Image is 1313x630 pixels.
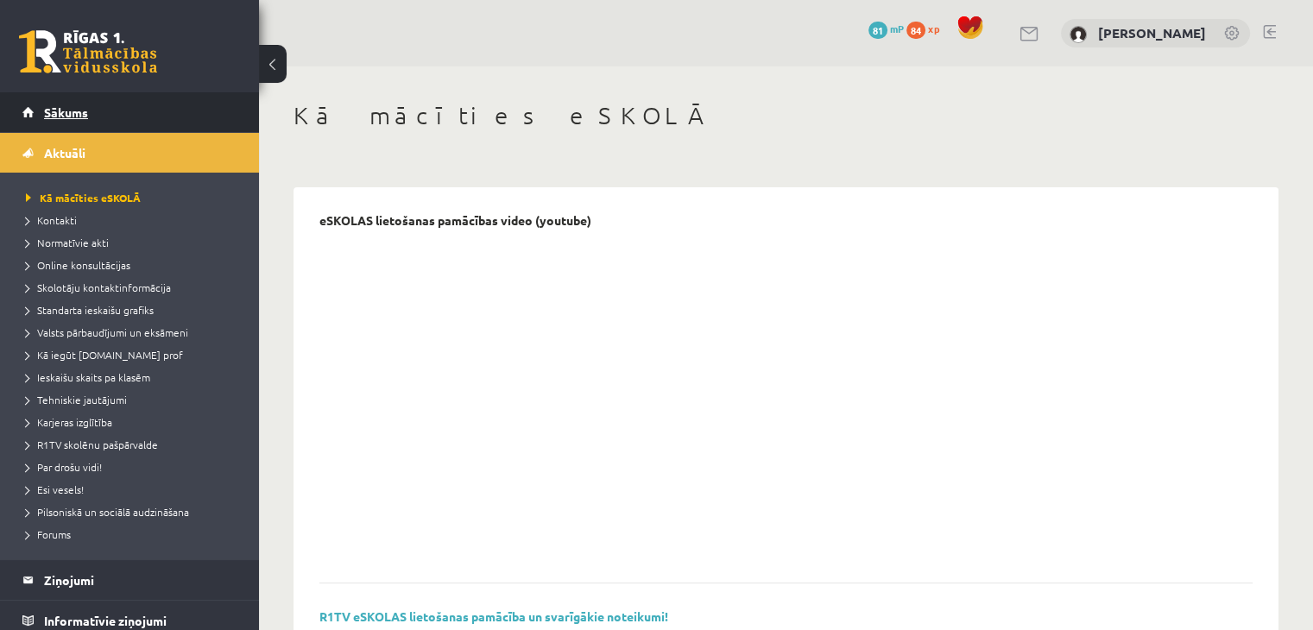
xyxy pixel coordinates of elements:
span: Forums [26,527,71,541]
a: Pilsoniskā un sociālā audzināšana [26,504,242,520]
span: Online konsultācijas [26,258,130,272]
a: Valsts pārbaudījumi un eksāmeni [26,324,242,340]
span: Kontakti [26,213,77,227]
span: Ieskaišu skaits pa klasēm [26,370,150,384]
a: 84 xp [906,22,948,35]
a: Forums [26,526,242,542]
a: R1TV skolēnu pašpārvalde [26,437,242,452]
a: Standarta ieskaišu grafiks [26,302,242,318]
span: Standarta ieskaišu grafiks [26,303,154,317]
span: mP [890,22,904,35]
a: Normatīvie akti [26,235,242,250]
a: Esi vesels! [26,482,242,497]
span: Normatīvie akti [26,236,109,249]
span: Karjeras izglītība [26,415,112,429]
span: R1TV skolēnu pašpārvalde [26,438,158,451]
span: Pilsoniskā un sociālā audzināšana [26,505,189,519]
a: Sākums [22,92,237,132]
span: Aktuāli [44,145,85,161]
span: Sākums [44,104,88,120]
span: 84 [906,22,925,39]
a: Aktuāli [22,133,237,173]
a: Ieskaišu skaits pa klasēm [26,369,242,385]
span: Skolotāju kontaktinformācija [26,280,171,294]
span: 81 [868,22,887,39]
a: Karjeras izglītība [26,414,242,430]
a: Par drošu vidi! [26,459,242,475]
a: Kā mācīties eSKOLĀ [26,190,242,205]
a: [PERSON_NAME] [1098,24,1206,41]
a: Ziņojumi [22,560,237,600]
span: Valsts pārbaudījumi un eksāmeni [26,325,188,339]
p: eSKOLAS lietošanas pamācības video (youtube) [319,213,591,228]
legend: Ziņojumi [44,560,237,600]
span: xp [928,22,939,35]
a: 81 mP [868,22,904,35]
span: Kā mācīties eSKOLĀ [26,191,141,205]
a: Rīgas 1. Tālmācības vidusskola [19,30,157,73]
a: Kontakti [26,212,242,228]
span: Par drošu vidi! [26,460,102,474]
span: Kā iegūt [DOMAIN_NAME] prof [26,348,183,362]
a: Online konsultācijas [26,257,242,273]
h1: Kā mācīties eSKOLĀ [294,101,1278,130]
a: Kā iegūt [DOMAIN_NAME] prof [26,347,242,362]
a: Skolotāju kontaktinformācija [26,280,242,295]
span: Tehniskie jautājumi [26,393,127,406]
a: R1TV eSKOLAS lietošanas pamācība un svarīgākie noteikumi! [319,608,668,624]
a: Tehniskie jautājumi [26,392,242,407]
img: Raivo Jurciks [1070,26,1087,43]
span: Esi vesels! [26,482,84,496]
